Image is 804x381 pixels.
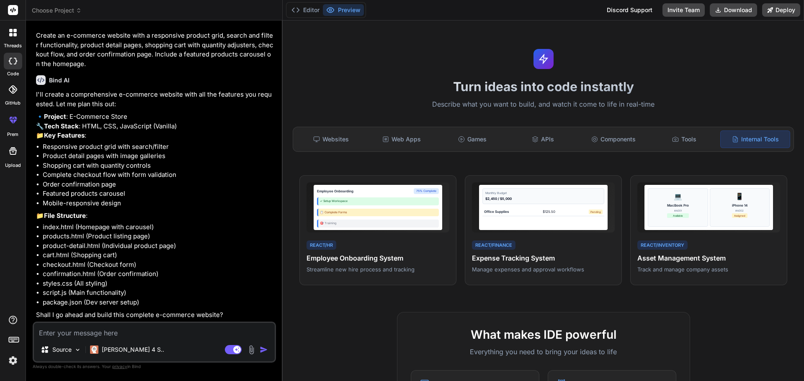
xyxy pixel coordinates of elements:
[589,210,603,214] div: Pending
[44,122,79,130] strong: Tech Stack
[43,161,274,171] li: Shopping cart with quantity controls
[579,130,648,148] div: Components
[43,180,274,189] li: Order confirmation page
[735,191,744,201] div: 📱
[5,100,21,107] label: GitHub
[762,3,800,17] button: Deploy
[472,253,615,263] h4: Expense Tracking System
[43,241,274,251] li: product-detail.html (Individual product page)
[43,222,274,232] li: index.html (Homepage with carousel)
[43,251,274,260] li: cart.html (Shopping cart)
[43,151,274,161] li: Product detail pages with image galleries
[543,209,555,214] div: $125.50
[43,189,274,199] li: Featured products carousel
[637,253,780,263] h4: Asset Management System
[720,130,790,148] div: Internal Tools
[732,203,747,208] div: iPhone 14
[637,266,780,273] p: Track and manage company assets
[323,4,364,16] button: Preview
[472,240,515,250] div: React/Finance
[317,189,353,194] div: Employee Onboarding
[317,209,439,217] div: 📋 Complete Forms
[307,266,449,273] p: Streamline new hire process and tracking
[484,209,509,214] div: Office Supplies
[667,203,689,208] div: MacBook Pro
[307,253,449,263] h4: Employee Onboarding System
[43,269,274,279] li: confirmation.html (Order confirmation)
[485,196,601,201] div: $2,450 / $5,000
[36,90,274,109] p: I'll create a comprehensive e-commerce website with all the features you requested. Let me plan t...
[674,191,682,201] div: 💻
[472,266,615,273] p: Manage expenses and approval workflows
[662,3,705,17] button: Invite Team
[36,211,274,221] p: 📁 :
[36,31,274,69] p: Create an e-commerce website with a responsive product grid, search and filter functionality, pro...
[288,99,799,110] p: Describe what you want to build, and watch it come to life in real-time
[650,130,719,148] div: Tools
[485,191,601,196] div: Monthly Budget
[33,363,276,371] p: Always double-check its answers. Your in Bind
[367,130,436,148] div: Web Apps
[7,131,18,138] label: prem
[43,279,274,289] li: styles.css (All styling)
[43,298,274,307] li: package.json (Dev server setup)
[43,199,274,208] li: Mobile-responsive design
[710,3,757,17] button: Download
[667,213,689,218] div: Available
[317,220,439,228] div: 🎯 Training
[732,209,747,212] div: #A002
[7,70,19,77] label: code
[43,170,274,180] li: Complete checkout flow with form validation
[296,130,366,148] div: Websites
[44,212,86,220] strong: File Structure
[637,240,688,250] div: React/Inventory
[43,288,274,298] li: script.js (Main functionality)
[32,6,82,15] span: Choose Project
[43,142,274,152] li: Responsive product grid with search/filter
[74,346,81,353] img: Pick Models
[508,130,577,148] div: APIs
[36,310,274,320] p: Shall I go ahead and build this complete e-commerce website?
[90,345,98,354] img: Claude 4 Sonnet
[44,131,85,139] strong: Key Features
[411,326,676,343] h2: What makes IDE powerful
[43,232,274,241] li: products.html (Product listing page)
[36,112,274,141] p: 🔹 : E-Commerce Store 🔧 : HTML, CSS, JavaScript (Vanilla) 📁 :
[6,353,20,368] img: settings
[602,3,657,17] div: Discord Support
[667,209,689,212] div: #A001
[44,113,66,120] strong: Project
[317,197,439,205] div: ✓ Setup Workspace
[260,345,268,354] img: icon
[43,260,274,270] li: checkout.html (Checkout form)
[288,4,323,16] button: Editor
[4,42,22,49] label: threads
[112,364,127,369] span: privacy
[732,213,747,218] div: Assigned
[49,76,70,84] h6: Bind AI
[438,130,507,148] div: Games
[52,345,72,354] p: Source
[288,79,799,94] h1: Turn ideas into code instantly
[247,345,256,355] img: attachment
[307,240,336,250] div: React/HR
[5,162,21,169] label: Upload
[411,347,676,357] p: Everything you need to bring your ideas to life
[102,345,164,354] p: [PERSON_NAME] 4 S..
